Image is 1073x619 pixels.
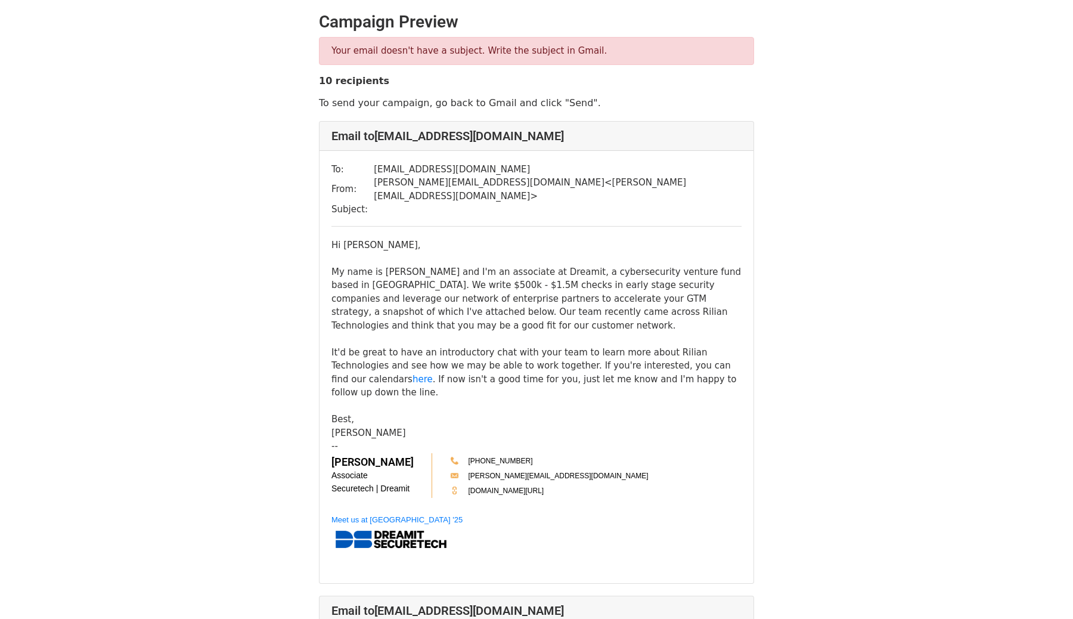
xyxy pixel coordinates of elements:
[331,469,414,482] p: Associate
[331,176,374,203] td: From:
[331,603,742,618] h4: Email to [EMAIL_ADDRESS][DOMAIN_NAME]
[374,163,742,177] td: [EMAIL_ADDRESS][DOMAIN_NAME]
[319,75,389,86] strong: 10 recipients
[331,441,338,451] span: --
[319,97,754,109] p: To send your campaign, go back to Gmail and click "Send".
[331,413,742,426] div: Best,
[331,163,374,177] td: To:
[331,265,742,333] div: My name is [PERSON_NAME] and I'm an associate at Dreamit, a cybersecurity venture fund based in [...
[331,482,414,495] p: Securetech | Dreamit
[451,487,458,494] img: bDGbdhNSZAZaKWHjXdHMW3DL3PklwLU9F5lSquHVukVuOVNDm_0LSPw8ckOtJwduaqdVOyJnATN5reUqPaX3QjUNCZkwbG2Ac...
[331,203,374,216] td: Subject:
[451,457,458,465] img: Xq3hntJEq2rjJzR0uWCVm3clsSla7NsI7xyRuy0B6esGxKEs0TJKSCBJd0PTJnw80_-gOm3yRwJoGtSWipm4TqjnmSCEllHm6...
[331,239,742,252] div: Hi [PERSON_NAME],
[331,527,451,553] img: dreamit_securetech-logo_fc_rgb_p.png
[331,45,742,57] p: Your email doesn't have a subject. Write the subject in Gmail.
[469,487,544,495] a: [DOMAIN_NAME][URL]
[413,374,433,385] a: here
[451,472,458,479] img: u9Dqq8IRTYcA9pxGhij8X1100IBTEBNk6GfgLex2wy5mIUGt4EvtpI__1csTElV-MUMrqJCa2SjWZkRDmYNbTv260GIk6RQb8...
[331,456,414,468] a: [PERSON_NAME]
[331,515,463,524] a: Meet us at [GEOGRAPHIC_DATA] '25
[469,472,649,480] a: [PERSON_NAME][EMAIL_ADDRESS][DOMAIN_NAME]
[374,176,742,203] td: [PERSON_NAME][EMAIL_ADDRESS][DOMAIN_NAME] < [PERSON_NAME][EMAIL_ADDRESS][DOMAIN_NAME] >
[331,346,742,400] div: It'd be great to have an introductory chat with your team to learn more about Rilian Technologies...
[469,457,533,465] a: [PHONE_NUMBER]
[319,12,754,32] h2: Campaign Preview
[331,129,742,143] h4: Email to [EMAIL_ADDRESS][DOMAIN_NAME]
[331,426,742,440] div: [PERSON_NAME]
